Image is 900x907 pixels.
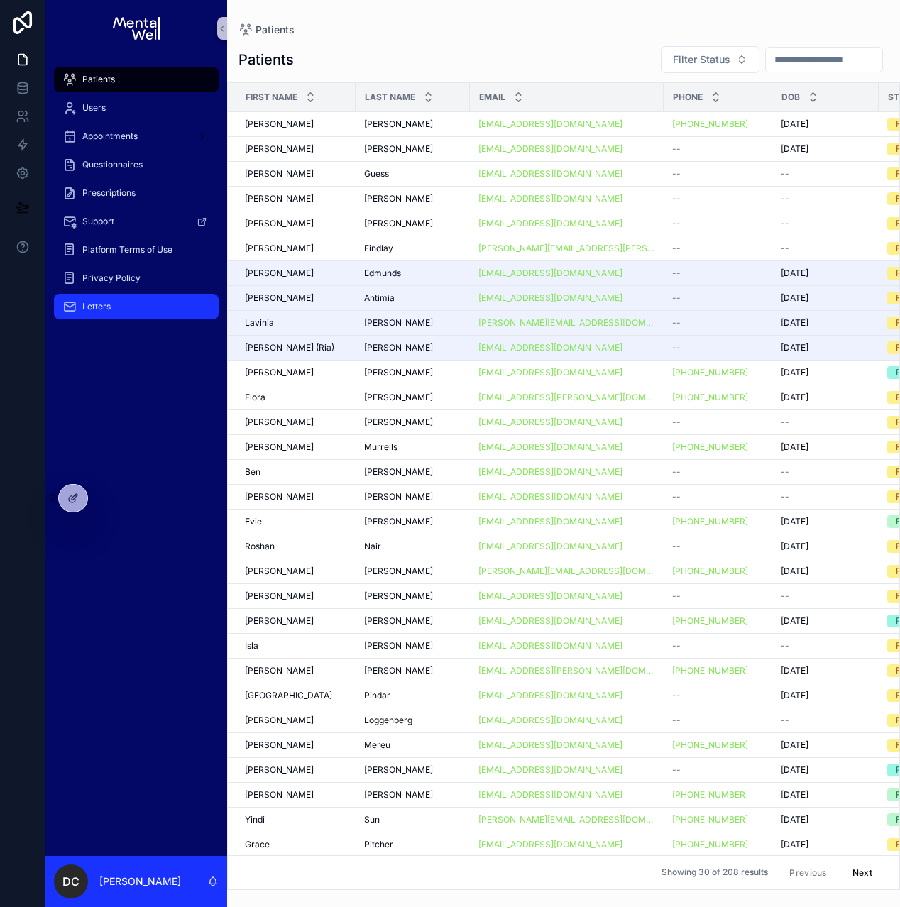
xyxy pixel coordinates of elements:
span: -- [672,143,681,155]
span: [PERSON_NAME] [364,119,433,130]
span: -- [781,491,789,502]
span: [PERSON_NAME] [364,392,433,403]
a: [PHONE_NUMBER] [672,367,748,378]
a: -- [672,491,764,502]
a: [EMAIL_ADDRESS][PERSON_NAME][DOMAIN_NAME] [478,392,655,403]
a: Evie [245,516,347,527]
span: Flora [245,392,265,403]
a: Patients [54,67,219,92]
span: [PERSON_NAME] [245,119,314,130]
a: -- [781,417,870,428]
a: [EMAIL_ADDRESS][DOMAIN_NAME] [478,615,655,627]
a: Mereu [364,740,461,751]
span: Findlay [364,243,393,254]
a: [EMAIL_ADDRESS][DOMAIN_NAME] [478,764,655,776]
span: -- [672,342,681,353]
a: -- [672,541,764,552]
a: [EMAIL_ADDRESS][DOMAIN_NAME] [478,143,655,155]
span: [PERSON_NAME] [364,193,433,204]
span: Appointments [82,131,138,142]
a: [EMAIL_ADDRESS][DOMAIN_NAME] [478,218,622,229]
a: [EMAIL_ADDRESS][DOMAIN_NAME] [478,292,622,304]
a: [PHONE_NUMBER] [672,740,748,751]
a: -- [672,640,764,652]
a: [PERSON_NAME] [245,417,347,428]
span: [DATE] [781,317,808,329]
a: Ben [245,466,347,478]
span: Patients [82,74,115,85]
a: [EMAIL_ADDRESS][DOMAIN_NAME] [478,268,622,279]
a: Privacy Policy [54,265,219,291]
a: Appointments [54,123,219,149]
a: [PHONE_NUMBER] [672,740,764,751]
a: [PERSON_NAME] [364,615,461,627]
a: [EMAIL_ADDRESS][DOMAIN_NAME] [478,764,622,776]
span: -- [672,690,681,701]
span: Users [82,102,106,114]
span: [DATE] [781,367,808,378]
span: [PERSON_NAME] [364,367,433,378]
span: -- [672,541,681,552]
span: [DATE] [781,143,808,155]
a: -- [672,292,764,304]
span: [PERSON_NAME] [245,417,314,428]
a: [EMAIL_ADDRESS][DOMAIN_NAME] [478,516,655,527]
a: Isla [245,640,347,652]
a: [EMAIL_ADDRESS][DOMAIN_NAME] [478,715,622,726]
span: -- [781,243,789,254]
span: -- [781,193,789,204]
a: [EMAIL_ADDRESS][DOMAIN_NAME] [478,441,655,453]
a: [PERSON_NAME] [245,590,347,602]
a: -- [672,342,764,353]
a: [PERSON_NAME] [364,764,461,776]
a: [PERSON_NAME][EMAIL_ADDRESS][DOMAIN_NAME] [478,317,655,329]
a: [EMAIL_ADDRESS][DOMAIN_NAME] [478,417,655,428]
span: -- [781,168,789,180]
span: [DATE] [781,441,808,453]
span: [PERSON_NAME] [245,491,314,502]
a: [PERSON_NAME] [364,218,461,229]
a: -- [781,168,870,180]
a: [PERSON_NAME] [245,665,347,676]
a: [EMAIL_ADDRESS][DOMAIN_NAME] [478,342,655,353]
a: [PERSON_NAME][EMAIL_ADDRESS][DOMAIN_NAME] [478,566,655,577]
span: -- [781,417,789,428]
a: -- [672,143,764,155]
a: [PHONE_NUMBER] [672,566,764,577]
a: [PERSON_NAME][EMAIL_ADDRESS][PERSON_NAME][DOMAIN_NAME] [478,243,655,254]
span: -- [672,218,681,229]
span: [PERSON_NAME] [245,193,314,204]
span: [PERSON_NAME] [245,143,314,155]
a: [DATE] [781,292,870,304]
span: [PERSON_NAME] [364,516,433,527]
span: [PERSON_NAME] [364,615,433,627]
a: [GEOGRAPHIC_DATA] [245,690,347,701]
a: [EMAIL_ADDRESS][DOMAIN_NAME] [478,690,622,701]
a: [PHONE_NUMBER] [672,516,748,527]
span: Isla [245,640,258,652]
a: -- [672,590,764,602]
a: -- [672,268,764,279]
a: [EMAIL_ADDRESS][DOMAIN_NAME] [478,193,655,204]
a: [DATE] [781,566,870,577]
span: -- [781,466,789,478]
span: [PERSON_NAME] [364,317,433,329]
span: [DATE] [781,690,808,701]
span: [DATE] [781,268,808,279]
a: [PHONE_NUMBER] [672,392,764,403]
a: [PERSON_NAME] [364,317,461,329]
a: [EMAIL_ADDRESS][DOMAIN_NAME] [478,417,622,428]
span: [DATE] [781,566,808,577]
a: [DATE] [781,119,870,130]
a: [PERSON_NAME] [364,193,461,204]
a: Roshan [245,541,347,552]
span: Murrells [364,441,397,453]
span: Support [82,216,114,227]
a: Questionnaires [54,152,219,177]
a: -- [781,715,870,726]
a: [EMAIL_ADDRESS][DOMAIN_NAME] [478,119,622,130]
span: Ben [245,466,260,478]
a: [EMAIL_ADDRESS][DOMAIN_NAME] [478,491,655,502]
span: [PERSON_NAME] [364,640,433,652]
